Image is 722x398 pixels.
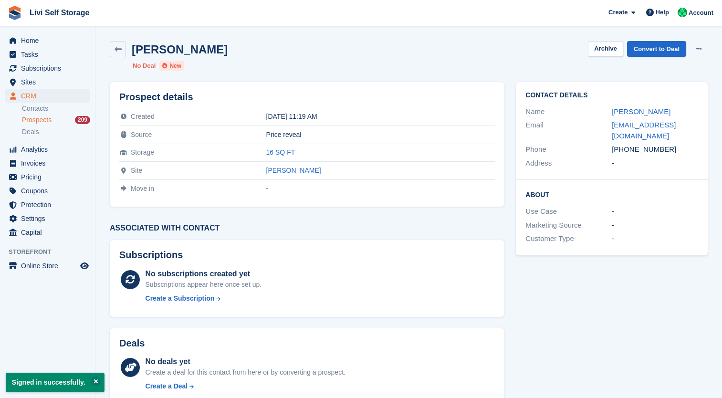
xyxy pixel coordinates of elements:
span: Coupons [21,184,78,198]
span: Help [656,8,669,17]
div: Marketing Source [525,220,612,231]
a: Livi Self Storage [26,5,93,21]
span: Settings [21,212,78,225]
a: menu [5,198,90,211]
div: - [612,220,698,231]
h2: Subscriptions [119,250,495,261]
span: Analytics [21,143,78,156]
a: Contacts [22,104,90,113]
div: - [266,185,495,192]
a: menu [5,62,90,75]
a: menu [5,170,90,184]
h3: Associated with contact [110,224,504,232]
a: 16 SQ FT [266,148,295,156]
div: Create a deal for this contact from here or by converting a prospect. [146,367,345,377]
a: Convert to Deal [627,41,686,57]
a: Deals [22,127,90,137]
span: Created [131,113,155,120]
a: Create a Deal [146,381,345,391]
div: Customer Type [525,233,612,244]
div: No subscriptions created yet [146,268,262,280]
span: Capital [21,226,78,239]
a: menu [5,75,90,89]
div: [PHONE_NUMBER] [612,144,698,155]
span: CRM [21,89,78,103]
a: menu [5,34,90,47]
span: Account [689,8,713,18]
div: Use Case [525,206,612,217]
a: menu [5,226,90,239]
span: Invoices [21,157,78,170]
a: [PERSON_NAME] [266,167,321,174]
a: Prospects 209 [22,115,90,125]
span: Home [21,34,78,47]
li: New [159,61,184,71]
span: Online Store [21,259,78,272]
a: Create a Subscription [146,293,262,304]
span: Prospects [22,115,52,125]
img: stora-icon-8386f47178a22dfd0bd8f6a31ec36ba5ce8667c1dd55bd0f319d3a0aa187defe.svg [8,6,22,20]
h2: [PERSON_NAME] [132,43,228,56]
h2: Contact Details [525,92,698,99]
div: 209 [75,116,90,124]
div: - [612,158,698,169]
span: Sites [21,75,78,89]
span: Deals [22,127,39,136]
p: Signed in successfully. [6,373,105,392]
span: Move in [131,185,154,192]
div: [DATE] 11:19 AM [266,113,495,120]
a: menu [5,259,90,272]
span: Pricing [21,170,78,184]
a: Preview store [79,260,90,272]
a: menu [5,212,90,225]
div: Price reveal [266,131,495,138]
div: Address [525,158,612,169]
a: menu [5,143,90,156]
a: menu [5,89,90,103]
li: No Deal [133,61,156,71]
span: Source [131,131,152,138]
span: Site [131,167,142,174]
span: Tasks [21,48,78,61]
a: [EMAIL_ADDRESS][DOMAIN_NAME] [612,121,676,140]
a: menu [5,48,90,61]
div: Create a Subscription [146,293,215,304]
a: menu [5,184,90,198]
span: Storage [131,148,154,156]
button: Archive [588,41,623,57]
div: Create a Deal [146,381,188,391]
h2: About [525,189,698,199]
div: Phone [525,144,612,155]
span: Storefront [9,247,95,257]
h2: Deals [119,338,145,349]
div: No deals yet [146,356,345,367]
span: Protection [21,198,78,211]
div: Name [525,106,612,117]
a: menu [5,157,90,170]
span: Subscriptions [21,62,78,75]
div: Email [525,120,612,141]
div: - [612,233,698,244]
a: [PERSON_NAME] [612,107,670,115]
img: Joe Robertson [678,8,687,17]
span: Create [608,8,628,17]
h2: Prospect details [119,92,495,103]
div: - [612,206,698,217]
div: Subscriptions appear here once set up. [146,280,262,290]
